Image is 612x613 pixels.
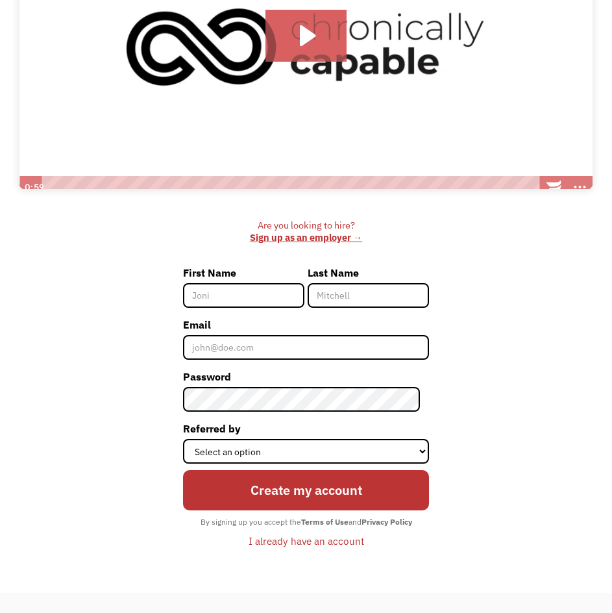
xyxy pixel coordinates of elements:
[301,517,349,527] strong: Terms of Use
[183,418,429,439] label: Referred by
[183,262,429,552] form: Member-Signup-Form
[183,314,429,335] label: Email
[183,335,429,360] input: john@doe.com
[308,262,429,283] label: Last Name
[183,219,429,244] div: Are you looking to hire? ‍
[48,176,534,198] div: Playbar
[183,470,429,510] input: Create my account
[250,231,362,244] a: Sign up as an employer →
[239,530,374,552] a: I already have an account
[265,10,347,62] button: Play Video: Introducing Chronically Capable
[183,262,304,283] label: First Name
[194,514,419,531] div: By signing up you accept the and
[361,517,412,527] strong: Privacy Policy
[541,176,567,198] a: Wistia Logo -- Learn More
[183,366,429,387] label: Password
[183,283,304,308] input: Joni
[308,283,429,308] input: Mitchell
[249,533,364,549] div: I already have an account
[567,176,593,198] button: Show more buttons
